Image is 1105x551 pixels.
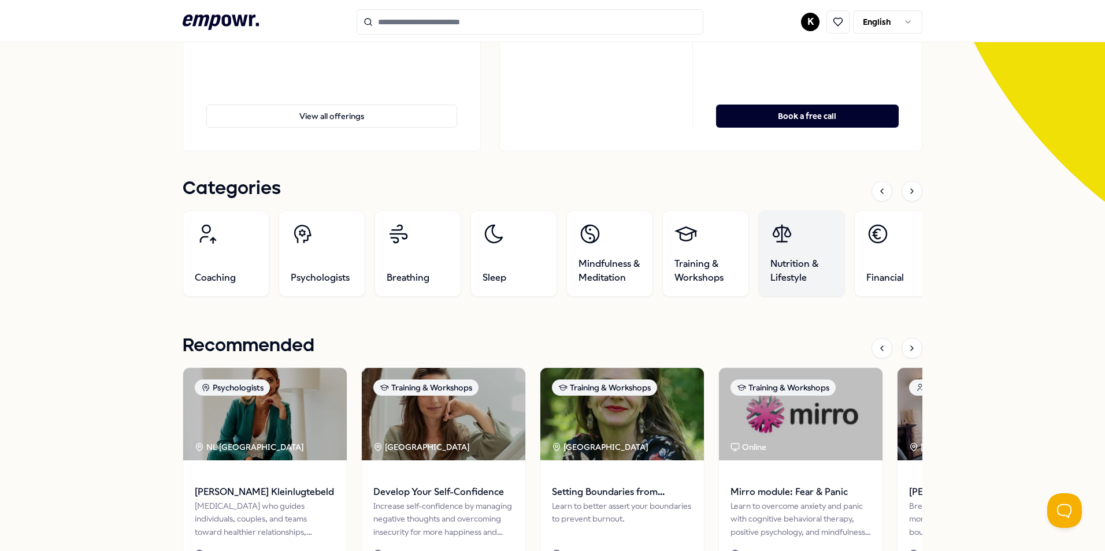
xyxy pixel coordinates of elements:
[183,174,281,203] h1: Categories
[909,441,1007,453] div: [GEOGRAPHIC_DATA]
[758,210,845,297] a: Nutrition & Lifestyle
[357,9,703,35] input: Search for products, categories or subcategories
[470,210,557,297] a: Sleep
[770,257,833,285] span: Nutrition & Lifestyle
[579,257,641,285] span: Mindfulness & Meditation
[195,485,335,500] span: [PERSON_NAME] Kleinlugtebeld
[373,485,514,500] span: Develop Your Self-Confidence
[195,379,270,396] div: Psychologists
[362,368,525,460] img: package image
[552,500,692,538] div: Learn to better assert your boundaries to prevent burnout.
[183,368,347,460] img: package image
[898,368,1061,460] img: package image
[731,379,836,396] div: Training & Workshops
[540,368,704,460] img: package image
[483,271,506,285] span: Sleep
[552,485,692,500] span: Setting Boundaries from Connection
[674,257,737,285] span: Training & Workshops
[206,105,457,128] button: View all offerings
[206,86,457,128] a: View all offerings
[719,368,882,460] img: package image
[909,485,1050,500] span: [PERSON_NAME]
[854,210,941,297] a: Financial
[291,271,350,285] span: Psychologists
[279,210,365,297] a: Psychologists
[373,379,479,396] div: Training & Workshops
[866,271,904,285] span: Financial
[909,500,1050,538] div: Break patterns, reduce stress, feel more confident, assert your boundaries strongly, and rediscov...
[909,379,969,396] div: Coaching
[731,441,766,453] div: Online
[374,210,461,297] a: Breathing
[183,332,314,360] h1: Recommended
[552,441,650,453] div: [GEOGRAPHIC_DATA]
[195,441,306,453] div: NL [GEOGRAPHIC_DATA]
[801,13,820,31] button: K
[731,500,871,538] div: Learn to overcome anxiety and panic with cognitive behavioral therapy, positive psychology, and m...
[183,210,269,297] a: Coaching
[731,485,871,500] span: Mirro module: Fear & Panic
[387,271,429,285] span: Breathing
[716,105,899,128] button: Book a free call
[195,500,335,538] div: [MEDICAL_DATA] who guides individuals, couples, and teams toward healthier relationships, growth,...
[552,379,657,396] div: Training & Workshops
[662,210,749,297] a: Training & Workshops
[566,210,653,297] a: Mindfulness & Meditation
[373,441,472,453] div: [GEOGRAPHIC_DATA]
[1047,493,1082,528] iframe: Help Scout Beacon - Open
[195,271,236,285] span: Coaching
[373,500,514,538] div: Increase self-confidence by managing negative thoughts and overcoming insecurity for more happine...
